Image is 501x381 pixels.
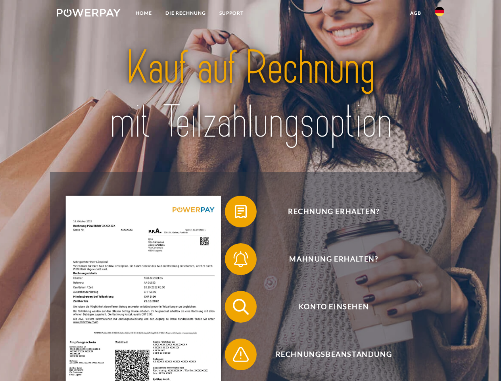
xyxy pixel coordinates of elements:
a: agb [403,6,428,20]
button: Mahnung erhalten? [225,243,431,275]
img: title-powerpay_de.svg [76,38,425,152]
a: SUPPORT [213,6,250,20]
img: de [435,7,444,16]
img: logo-powerpay-white.svg [57,9,121,17]
span: Konto einsehen [236,291,431,323]
a: DIE RECHNUNG [159,6,213,20]
img: qb_bill.svg [231,202,251,221]
button: Rechnungsbeanstandung [225,339,431,370]
span: Rechnungsbeanstandung [236,339,431,370]
span: Mahnung erhalten? [236,243,431,275]
img: qb_bell.svg [231,249,251,269]
span: Rechnung erhalten? [236,196,431,227]
a: Home [129,6,159,20]
img: qb_search.svg [231,297,251,317]
button: Konto einsehen [225,291,431,323]
button: Rechnung erhalten? [225,196,431,227]
img: qb_warning.svg [231,344,251,364]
